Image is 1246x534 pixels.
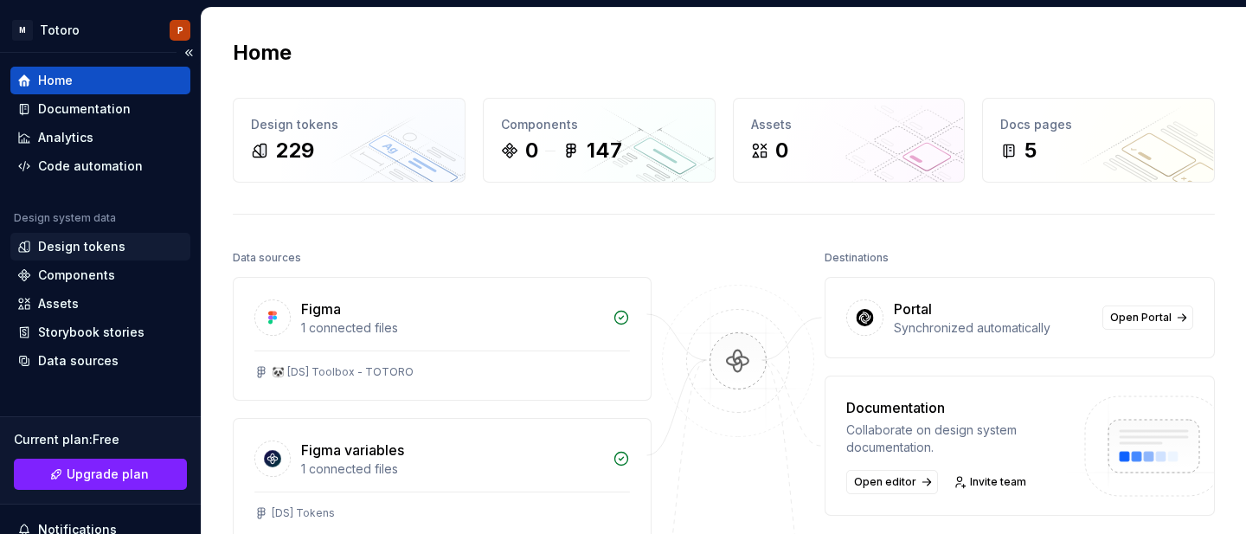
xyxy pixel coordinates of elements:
div: Code automation [38,158,143,175]
div: 0 [775,137,788,164]
div: Data sources [233,246,301,270]
div: Analytics [38,129,93,146]
div: Portal [894,299,932,319]
button: Collapse sidebar [177,41,201,65]
a: Components [10,261,190,289]
a: Documentation [10,95,190,123]
button: MTotoroP [3,11,197,48]
a: Invite team [948,470,1034,494]
span: Open Portal [1110,311,1172,325]
a: Design tokens229 [233,98,466,183]
div: Data sources [38,352,119,370]
a: Docs pages5 [982,98,1215,183]
div: Totoro [40,22,80,39]
a: Assets [10,290,190,318]
div: Documentation [38,100,131,118]
div: Current plan : Free [14,431,187,448]
div: Design system data [14,211,116,225]
a: Open editor [846,470,938,494]
div: Components [501,116,697,133]
div: Home [38,72,73,89]
div: 5 [1024,137,1037,164]
div: [DS] Tokens [272,506,335,520]
div: M [12,20,33,41]
div: P [177,23,183,37]
a: Components0147 [483,98,716,183]
div: 229 [275,137,314,164]
a: Home [10,67,190,94]
div: Destinations [825,246,889,270]
span: Upgrade plan [67,466,149,483]
div: Synchronized automatically [894,319,1092,337]
a: Open Portal [1102,306,1193,330]
a: Design tokens [10,233,190,261]
a: Storybook stories [10,318,190,346]
span: Open editor [854,475,916,489]
div: Assets [751,116,947,133]
div: Storybook stories [38,324,145,341]
div: 1 connected files [301,460,602,478]
div: Docs pages [1000,116,1197,133]
div: Components [38,267,115,284]
a: Upgrade plan [14,459,187,490]
div: Assets [38,295,79,312]
div: Documentation [846,397,1069,418]
div: 🐼 [DS] Toolbox - TOTORO [272,365,414,379]
div: 1 connected files [301,319,602,337]
a: Assets0 [733,98,966,183]
div: 0 [525,137,538,164]
div: Figma variables [301,440,404,460]
a: Figma1 connected files🐼 [DS] Toolbox - TOTORO [233,277,652,401]
a: Data sources [10,347,190,375]
div: 147 [587,137,622,164]
div: Figma [301,299,341,319]
a: Analytics [10,124,190,151]
div: Design tokens [251,116,447,133]
div: Collaborate on design system documentation. [846,421,1069,456]
span: Invite team [970,475,1026,489]
div: Design tokens [38,238,125,255]
h2: Home [233,39,292,67]
a: Code automation [10,152,190,180]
